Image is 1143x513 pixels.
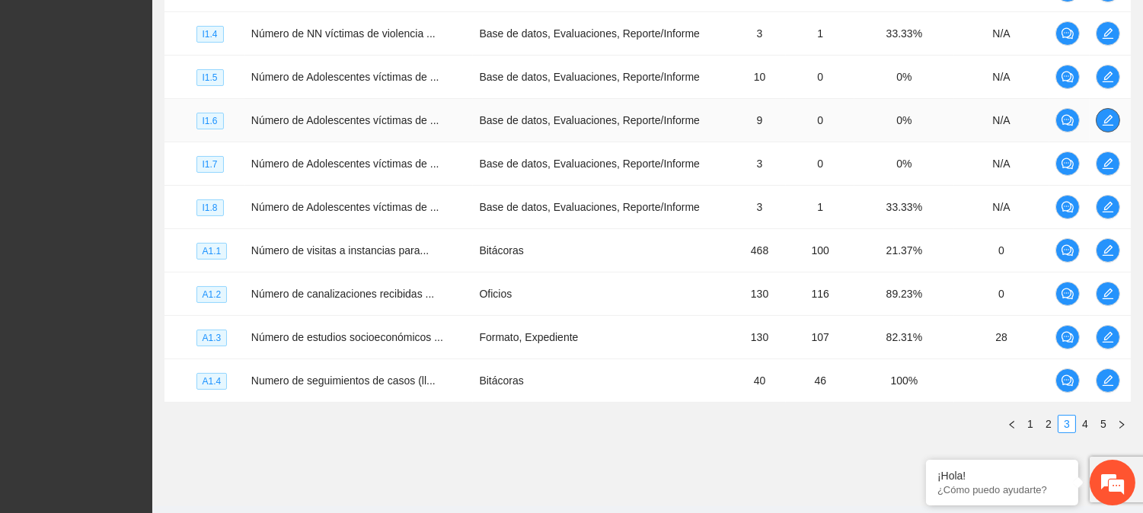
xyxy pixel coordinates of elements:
[251,114,439,126] span: Número de Adolescentes víctimas de ...
[1117,420,1126,429] span: right
[937,484,1067,495] p: ¿Cómo puedo ayudarte?
[473,56,733,99] td: Base de datos, Evaluaciones, Reporte/Informe
[733,316,786,359] td: 130
[1055,151,1080,176] button: comment
[1097,331,1119,343] span: edit
[854,272,953,316] td: 89.23%
[196,330,228,346] span: A1.3
[786,99,854,142] td: 0
[1113,415,1131,433] button: right
[196,26,224,43] span: I1.4
[473,316,733,359] td: Formato, Expediente
[1097,201,1119,213] span: edit
[473,99,733,142] td: Base de datos, Evaluaciones, Reporte/Informe
[1021,415,1039,433] li: 1
[1097,114,1119,126] span: edit
[786,359,854,403] td: 46
[473,272,733,316] td: Oficios
[1096,368,1120,393] button: edit
[196,156,224,173] span: I1.7
[251,374,436,387] span: Numero de seguimientos de casos (ll...
[1096,151,1120,176] button: edit
[1096,195,1120,219] button: edit
[1040,416,1057,432] a: 2
[954,186,1049,229] td: N/A
[196,113,224,129] span: I1.6
[954,316,1049,359] td: 28
[196,286,228,303] span: A1.2
[1055,282,1080,306] button: comment
[786,56,854,99] td: 0
[1022,416,1039,432] a: 1
[250,8,286,44] div: Minimizar ventana de chat en vivo
[196,243,228,260] span: A1.1
[733,229,786,272] td: 468
[251,71,439,83] span: Número de Adolescentes víctimas de ...
[1039,415,1058,433] li: 2
[786,142,854,186] td: 0
[1003,415,1021,433] button: left
[733,56,786,99] td: 10
[1055,195,1080,219] button: comment
[854,229,953,272] td: 21.37%
[1095,416,1112,432] a: 5
[251,331,443,343] span: Número de estudios socioeconómicos ...
[854,316,953,359] td: 82.31%
[251,201,439,213] span: Número de Adolescentes víctimas de ...
[854,56,953,99] td: 0%
[473,186,733,229] td: Base de datos, Evaluaciones, Reporte/Informe
[1055,325,1080,349] button: comment
[786,186,854,229] td: 1
[1096,325,1120,349] button: edit
[473,359,733,403] td: Bitácoras
[1077,416,1094,432] a: 4
[1096,108,1120,132] button: edit
[1097,288,1119,300] span: edit
[733,272,786,316] td: 130
[1096,238,1120,263] button: edit
[733,12,786,56] td: 3
[954,99,1049,142] td: N/A
[954,229,1049,272] td: 0
[1055,65,1080,89] button: comment
[8,347,290,400] textarea: Escriba su mensaje y pulse “Intro”
[1076,415,1094,433] li: 4
[1097,244,1119,256] span: edit
[1007,420,1017,429] span: left
[937,470,1067,482] div: ¡Hola!
[954,12,1049,56] td: N/A
[854,12,953,56] td: 33.33%
[733,142,786,186] td: 3
[1113,415,1131,433] li: Next Page
[196,199,224,216] span: I1.8
[954,56,1049,99] td: N/A
[1003,415,1021,433] li: Previous Page
[1097,27,1119,40] span: edit
[954,142,1049,186] td: N/A
[733,359,786,403] td: 40
[733,99,786,142] td: 9
[733,186,786,229] td: 3
[473,142,733,186] td: Base de datos, Evaluaciones, Reporte/Informe
[786,229,854,272] td: 100
[473,12,733,56] td: Base de datos, Evaluaciones, Reporte/Informe
[1097,158,1119,170] span: edit
[1058,415,1076,433] li: 3
[196,373,228,390] span: A1.4
[786,272,854,316] td: 116
[251,244,429,256] span: Número de visitas a instancias para...
[1094,415,1113,433] li: 5
[1055,21,1080,46] button: comment
[251,288,434,300] span: Número de canalizaciones recibidas ...
[786,316,854,359] td: 107
[79,78,256,97] div: Chatee con nosotros ahora
[854,359,953,403] td: 100%
[1058,416,1075,432] a: 3
[88,169,210,323] span: Estamos en línea.
[954,272,1049,316] td: 0
[473,229,733,272] td: Bitácoras
[1097,374,1119,387] span: edit
[1096,65,1120,89] button: edit
[786,12,854,56] td: 1
[854,186,953,229] td: 33.33%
